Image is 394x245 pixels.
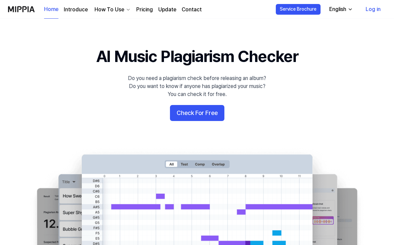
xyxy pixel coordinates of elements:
a: Update [158,6,176,14]
a: Pricing [136,6,153,14]
a: Home [44,0,58,19]
a: Contact [182,6,202,14]
div: Do you need a plagiarism check before releasing an album? Do you want to know if anyone has plagi... [128,74,266,98]
h1: AI Music Plagiarism Checker [96,45,298,68]
button: English [324,3,357,16]
div: How To Use [93,6,126,14]
button: Service Brochure [276,4,321,15]
a: Introduce [64,6,88,14]
button: Check For Free [170,105,224,121]
div: English [328,5,348,13]
button: How To Use [93,6,131,14]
